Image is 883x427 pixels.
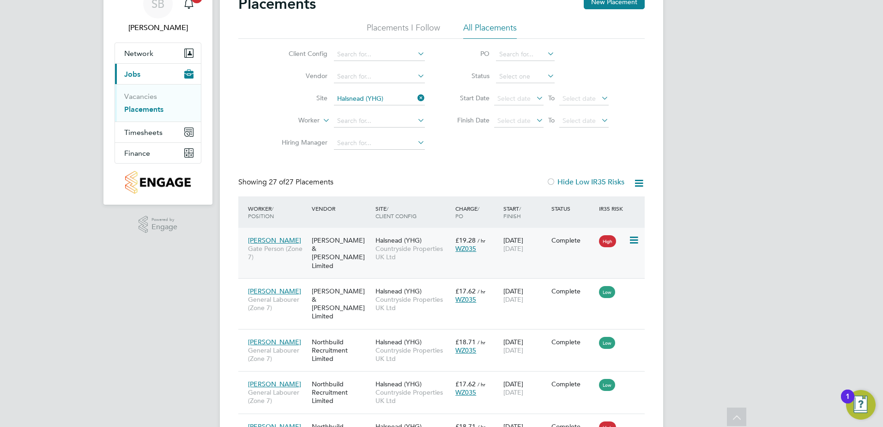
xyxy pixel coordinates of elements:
span: / Client Config [375,205,417,220]
label: Start Date [448,94,490,102]
span: Halsnead (YHG) [375,380,422,388]
a: Go to home page [115,171,201,194]
span: WZ035 [455,346,476,354]
span: £17.62 [455,287,476,295]
span: [PERSON_NAME] [248,236,301,244]
div: Northbuild Recruitment Limited [309,333,373,368]
input: Search for... [334,48,425,61]
span: Halsnead (YHG) [375,236,422,244]
span: Engage [151,223,177,231]
span: 27 of [269,177,285,187]
div: [DATE] [501,232,549,257]
span: General Labourer (Zone 7) [248,295,307,312]
span: [PERSON_NAME] [248,338,301,346]
span: / Position [248,205,274,220]
div: [PERSON_NAME] & [PERSON_NAME] Limited [309,232,373,274]
span: / hr [478,237,485,244]
span: [PERSON_NAME] [248,380,301,388]
div: Northbuild Recruitment Limited [309,375,373,410]
span: Countryside Properties UK Ltd [375,346,451,363]
span: General Labourer (Zone 7) [248,346,307,363]
span: Countryside Properties UK Ltd [375,244,451,261]
input: Search for... [334,115,425,128]
a: Vacancies [124,92,157,101]
label: Site [274,94,327,102]
img: countryside-properties-logo-retina.png [125,171,190,194]
div: Site [373,200,453,224]
span: [DATE] [503,346,523,354]
span: Finance [124,149,150,158]
span: WZ035 [455,388,476,396]
label: Client Config [274,49,327,58]
span: Select date [497,94,531,103]
div: Complete [551,236,595,244]
span: / PO [455,205,479,220]
div: Jobs [115,84,201,122]
div: [DATE] [501,375,549,401]
span: Halsnead (YHG) [375,287,422,295]
input: Select one [496,70,555,83]
span: [PERSON_NAME] [248,287,301,295]
div: Charge [453,200,501,224]
span: WZ035 [455,295,476,304]
span: [DATE] [503,295,523,304]
label: Worker [266,116,320,125]
a: [PERSON_NAME]General Labourer (Zone 7)Northbuild Recruitment LimitedHalsnead (YHG)Countryside Pro... [246,333,645,341]
label: Status [448,72,490,80]
span: £17.62 [455,380,476,388]
label: PO [448,49,490,58]
span: Low [599,337,615,349]
a: [PERSON_NAME]General Labourer (Zone 7)[PERSON_NAME] & [PERSON_NAME] LimitedHalsnead (YHG)Countrys... [246,282,645,290]
a: Placements [124,105,163,114]
span: Countryside Properties UK Ltd [375,388,451,405]
label: Hide Low IR35 Risks [546,177,624,187]
span: £19.28 [455,236,476,244]
span: Halsnead (YHG) [375,338,422,346]
div: Complete [551,287,595,295]
div: 1 [846,396,850,409]
a: [PERSON_NAME]General Labourer (Zone 7)Northbuild Recruitment LimitedHalsnead (YHG)Countryside Pro... [246,417,645,425]
span: / hr [478,288,485,295]
div: IR35 Risk [597,200,629,217]
label: Finish Date [448,116,490,124]
button: Network [115,43,201,63]
div: Start [501,200,549,224]
a: [PERSON_NAME]General Labourer (Zone 7)Northbuild Recruitment LimitedHalsnead (YHG)Countryside Pro... [246,375,645,383]
span: Network [124,49,153,58]
span: To [545,114,557,126]
span: Countryside Properties UK Ltd [375,295,451,312]
span: 27 Placements [269,177,333,187]
button: Timesheets [115,122,201,142]
div: Complete [551,380,595,388]
span: Powered by [151,216,177,224]
input: Search for... [496,48,555,61]
span: Jobs [124,70,140,79]
label: Vendor [274,72,327,80]
input: Search for... [334,137,425,150]
span: Low [599,379,615,391]
span: Timesheets [124,128,163,137]
span: General Labourer (Zone 7) [248,388,307,405]
div: [DATE] [501,333,549,359]
button: Finance [115,143,201,163]
span: / hr [478,339,485,346]
input: Search for... [334,92,425,105]
div: Status [549,200,597,217]
span: [DATE] [503,244,523,253]
label: Hiring Manager [274,138,327,146]
a: [PERSON_NAME]Gate Person (Zone 7)[PERSON_NAME] & [PERSON_NAME] LimitedHalsnead (YHG)Countryside P... [246,231,645,239]
span: / Finish [503,205,521,220]
div: [DATE] [501,282,549,308]
li: All Placements [463,22,517,39]
span: To [545,92,557,104]
span: Low [599,286,615,298]
span: WZ035 [455,244,476,253]
div: Complete [551,338,595,346]
span: / hr [478,381,485,388]
div: Worker [246,200,309,224]
div: Showing [238,177,335,187]
div: [PERSON_NAME] & [PERSON_NAME] Limited [309,282,373,325]
button: Jobs [115,64,201,84]
span: [DATE] [503,388,523,396]
div: Vendor [309,200,373,217]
